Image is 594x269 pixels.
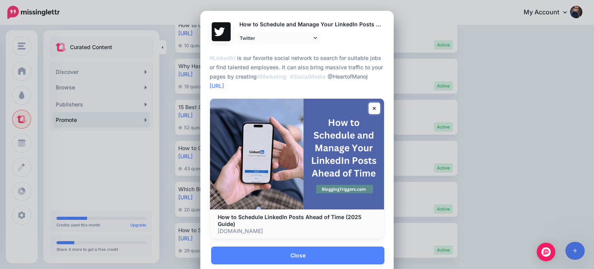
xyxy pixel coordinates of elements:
a: Twitter [236,33,321,44]
span: #SocialMedia [290,73,326,80]
div: Domain Overview [29,46,69,51]
div: Keywords by Traffic [85,46,130,51]
p: How to Schedule and Manage Your LinkedIn Posts Ahead of Time [236,20,384,29]
img: How to Schedule LinkedIn Posts Ahead of Time (2025 Guide) [210,99,384,209]
span: Twitter [240,34,312,42]
img: logo_orange.svg [12,12,19,19]
div: Domain: [DOMAIN_NAME] [20,20,85,26]
a: [URL] [210,82,224,89]
span: #Marketing [257,73,287,80]
div: Open Intercom Messenger [537,243,555,261]
div: is our favorite social network to search for suitable jobs or find talented employees. It can als... [210,53,384,91]
span: #LinkedIn [210,55,235,61]
p: [DOMAIN_NAME] [218,228,376,235]
div: v 4.0.25 [22,12,38,19]
img: tab_domain_overview_orange.svg [21,45,27,51]
img: website_grey.svg [12,20,19,26]
img: tab_keywords_by_traffic_grey.svg [77,45,83,51]
b: How to Schedule LinkedIn Posts Ahead of Time (2025 Guide) [218,214,362,227]
a: Close [211,247,384,264]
